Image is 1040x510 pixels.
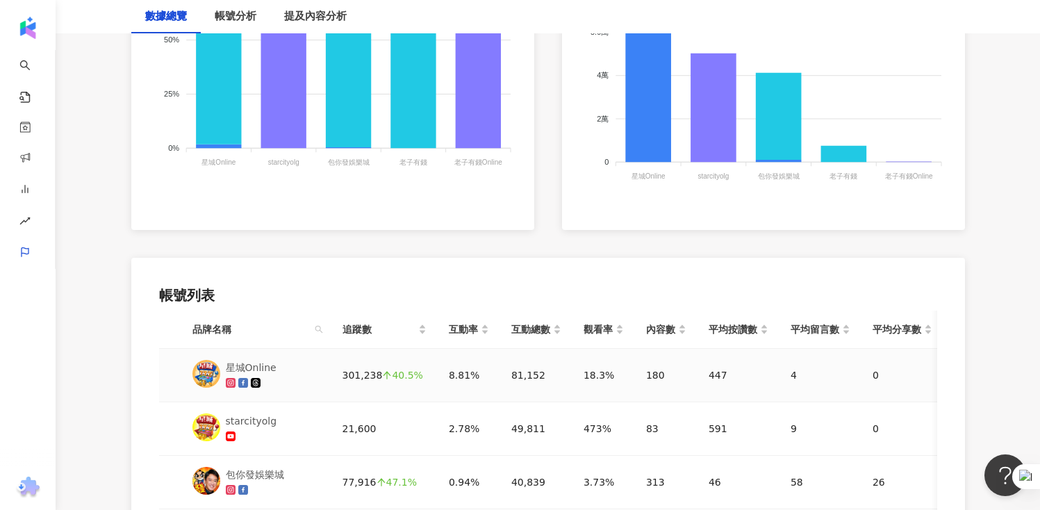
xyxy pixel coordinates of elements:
div: 40,839 [511,475,561,490]
span: 品牌名稱 [192,322,309,337]
tspan: 包你發娛樂城 [757,172,799,180]
th: 平均按讚數 [698,311,779,349]
div: 0 [873,421,932,436]
div: 4 [791,368,850,383]
div: 49,811 [511,421,561,436]
div: 83 [646,421,686,436]
a: KOL Avatar包你發娛樂城 [192,467,320,497]
div: 47.1% [377,477,417,487]
div: 447 [709,368,768,383]
div: 21,600 [342,421,427,436]
tspan: 0% [168,144,179,152]
span: 內容數 [646,322,675,337]
th: 追蹤數 [331,311,438,349]
img: logo icon [17,17,39,39]
div: 18.3% [584,368,624,383]
div: 星城Online [226,360,276,375]
tspan: 5.9萬 [591,28,609,36]
tspan: 4萬 [597,71,609,79]
a: KOL Avatar星城Online [192,360,320,390]
div: 313 [646,475,686,490]
span: arrow-up [377,477,386,487]
div: 46 [709,475,768,490]
img: KOL Avatar [192,467,220,495]
div: 0 [873,368,932,383]
tspan: starcityolg [267,159,299,167]
span: rise [19,207,31,238]
span: 互動總數 [511,322,550,337]
div: 81,152 [511,368,561,383]
span: 互動率 [449,322,478,337]
th: 互動總數 [500,311,572,349]
span: 追蹤數 [342,322,415,337]
span: search [315,325,323,334]
div: 包你發娛樂城 [226,467,284,482]
div: 帳號列表 [159,286,937,305]
div: 58 [791,475,850,490]
span: 平均留言數 [791,322,839,337]
div: 9 [791,421,850,436]
span: 平均分享數 [873,322,921,337]
div: 提及內容分析 [284,8,347,25]
div: 591 [709,421,768,436]
tspan: 50% [164,36,179,44]
div: 301,238 [342,368,427,383]
img: KOL Avatar [192,360,220,388]
div: 26 [873,475,932,490]
tspan: 星城Online [631,172,665,180]
tspan: 老子有錢Online [454,159,502,167]
div: 40.5% [382,370,422,380]
th: 平均留言數 [779,311,861,349]
th: 觀看率 [572,311,635,349]
div: 0.94% [449,475,489,490]
div: 帳號分析 [215,8,256,25]
div: 8.81% [449,368,489,383]
th: 內容數 [635,311,698,349]
tspan: 老子有錢Online [884,172,932,180]
div: 77,916 [342,475,427,490]
img: KOL Avatar [192,413,220,441]
tspan: 0 [604,158,609,166]
tspan: 25% [164,90,179,99]
tspan: 老子有錢 [829,172,857,180]
tspan: 老子有錢 [399,159,427,167]
img: chrome extension [15,477,42,499]
tspan: starcityolg [698,172,729,180]
th: 互動率 [438,311,500,349]
iframe: Help Scout Beacon - Open [984,454,1026,496]
div: 180 [646,368,686,383]
span: 觀看率 [584,322,613,337]
div: starcityolg [226,413,277,429]
a: search [19,50,47,104]
div: 3.73% [584,475,624,490]
tspan: 星城Online [201,159,236,167]
span: 平均按讚數 [709,322,757,337]
a: KOL Avatarstarcityolg [192,413,320,444]
th: 平均分享數 [861,311,943,349]
div: 數據總覽 [145,8,187,25]
tspan: 包你發娛樂城 [327,159,369,167]
span: search [312,319,326,340]
div: 473% [584,421,624,436]
div: 2.78% [449,421,489,436]
tspan: 2萬 [597,115,609,123]
span: arrow-up [382,370,392,380]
